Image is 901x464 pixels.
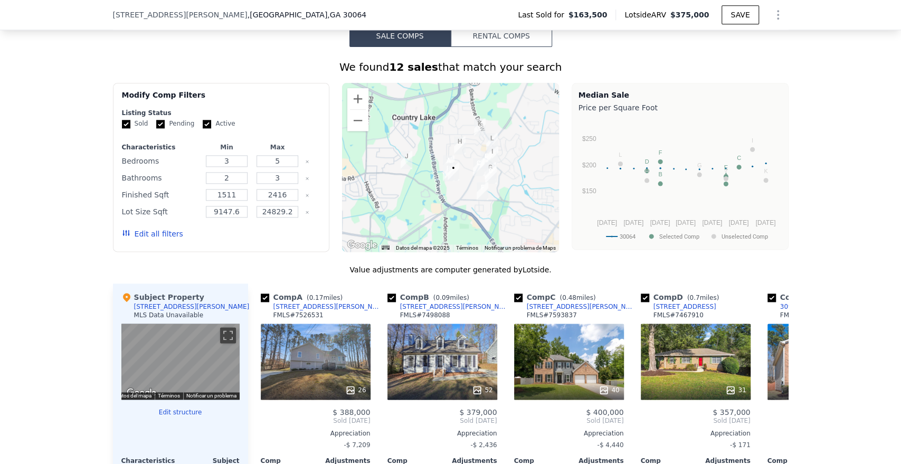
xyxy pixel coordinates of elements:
div: [STREET_ADDRESS][PERSON_NAME] [273,302,383,311]
div: [STREET_ADDRESS][PERSON_NAME] [400,302,510,311]
button: Show Options [767,4,789,25]
text: [DATE] [650,219,670,226]
div: Street View [121,324,240,400]
div: FMLS # 7593837 [527,311,577,319]
a: Términos (se abre en una nueva pestaña) [456,245,478,251]
span: Datos del mapa ©2025 [396,245,450,251]
text: [DATE] [702,219,722,226]
text: C [736,155,741,161]
span: Lotside ARV [624,10,670,20]
div: Comp C [514,292,600,302]
div: Subject Property [121,292,204,302]
span: Sold [DATE] [514,416,624,425]
span: 0.09 [435,294,450,301]
span: -$ 4,440 [597,441,623,449]
text: Unselected Comp [722,233,768,240]
text: [DATE] [728,219,748,226]
div: Appreciation [261,429,371,438]
div: [STREET_ADDRESS] [653,302,716,311]
div: 3269 Meadowview Ln SW [485,166,497,184]
div: FMLS # 7467910 [653,311,704,319]
span: $375,000 [670,11,709,19]
button: Cambiar a la vista en pantalla completa [220,327,236,343]
span: 0.7 [689,294,699,301]
span: Sold [DATE] [387,416,497,425]
div: 31 [725,385,746,395]
span: $ 379,000 [459,408,497,416]
div: Median Sale [578,90,782,100]
span: Last Sold for [518,10,568,20]
text: K [764,168,768,174]
a: Notificar un problema [186,393,236,399]
input: Pending [156,120,165,128]
div: 3009 Garland Dr SW [487,146,498,164]
span: $ 357,000 [713,408,750,416]
a: [STREET_ADDRESS] [641,302,716,311]
div: 3090 Perch Ovrlk [480,151,492,169]
button: Clear [305,210,309,214]
div: 2166 Sandell Trl SW [486,133,498,151]
a: Abre esta zona en Google Maps (se abre en una nueva ventana) [124,386,159,400]
div: Appreciation [387,429,497,438]
svg: A chart. [578,115,782,247]
text: L [619,151,622,157]
span: 0.48 [562,294,576,301]
div: Lot Size Sqft [122,204,200,219]
img: Google [345,238,380,252]
div: 2638 Foxglove Dr SW [443,163,454,181]
span: -$ 2,436 [470,441,497,449]
button: Datos del mapa [116,392,151,400]
text: 30064 [620,233,636,240]
label: Active [203,119,235,128]
span: Sold [DATE] [261,416,371,425]
div: Max [254,143,301,151]
span: , [GEOGRAPHIC_DATA] [248,10,367,20]
button: Ampliar [347,88,368,109]
div: Comp A [261,292,347,302]
div: 40 [599,385,619,395]
span: ( miles) [429,294,473,301]
text: J [724,166,727,172]
div: Comp E [767,292,853,302]
text: H [644,168,649,174]
span: $ 388,000 [333,408,370,416]
div: We found that match your search [113,60,789,74]
span: Sold [DATE] [767,416,877,425]
text: Selected Comp [659,233,699,240]
text: [DATE] [623,219,643,226]
img: Google [124,386,159,400]
a: [STREET_ADDRESS][PERSON_NAME] [261,302,383,311]
div: MLS Data Unavailable [134,311,204,319]
div: Bedrooms [122,154,200,168]
div: FMLS # 7498088 [400,311,450,319]
text: [DATE] [676,219,696,226]
button: Edit all filters [122,229,183,239]
button: Combinaciones de teclas [382,245,389,250]
div: 2520 Wood Meadows Ct SW [454,136,466,154]
text: B [658,171,662,177]
div: FMLS # 7587322 [780,311,830,319]
div: 3090 Perch Ovrlk [780,302,834,311]
div: Mapa [121,324,240,400]
span: $ 400,000 [586,408,623,416]
div: Listing Status [122,109,321,117]
span: -$ 7,209 [344,441,370,449]
a: 3090 Perch Ovrlk [767,302,834,311]
span: , GA 30064 [327,11,366,19]
span: 0.17 [309,294,324,301]
span: ( miles) [683,294,723,301]
span: ( miles) [555,294,600,301]
text: A [724,171,728,177]
button: Clear [305,193,309,197]
div: 2275 Perch Way SW [485,162,496,180]
button: Edit structure [121,408,240,416]
button: Reducir [347,110,368,131]
div: FMLS # 7526531 [273,311,324,319]
input: Sold [122,120,130,128]
div: Finished Sqft [122,187,200,202]
text: $200 [582,161,596,168]
div: 3185 Perch Dr SW [473,158,485,176]
text: [DATE] [755,219,775,226]
a: [STREET_ADDRESS][PERSON_NAME] [387,302,510,311]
